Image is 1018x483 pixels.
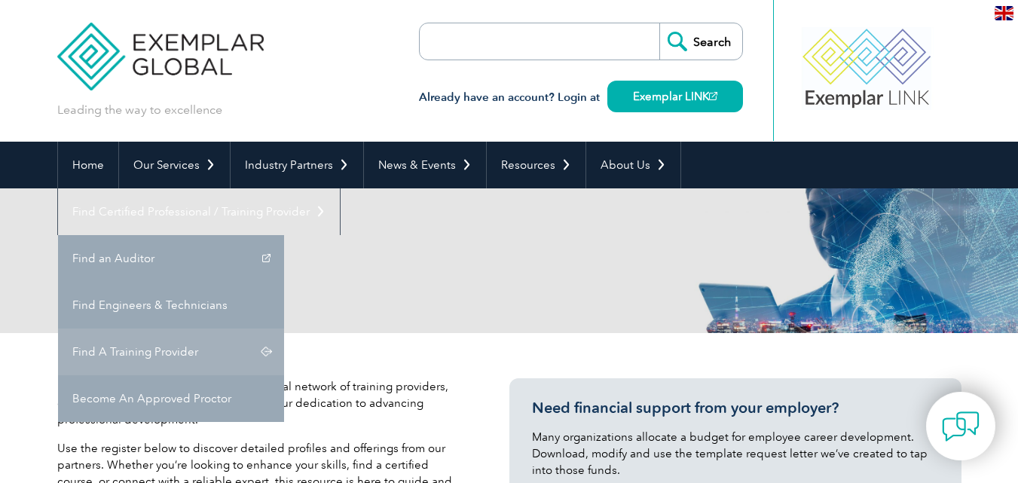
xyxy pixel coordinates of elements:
[607,81,743,112] a: Exemplar LINK
[487,142,585,188] a: Resources
[942,408,980,445] img: contact-chat.png
[709,92,717,100] img: open_square.png
[57,249,690,273] h2: Client Register
[364,142,486,188] a: News & Events
[659,23,742,60] input: Search
[119,142,230,188] a: Our Services
[419,88,743,107] h3: Already have an account? Login at
[58,282,284,329] a: Find Engineers & Technicians
[995,6,1013,20] img: en
[58,188,340,235] a: Find Certified Professional / Training Provider
[57,102,222,118] p: Leading the way to excellence
[58,142,118,188] a: Home
[586,142,680,188] a: About Us
[532,399,939,417] h3: Need financial support from your employer?
[532,429,939,478] p: Many organizations allocate a budget for employee career development. Download, modify and use th...
[58,329,284,375] a: Find A Training Provider
[58,375,284,422] a: Become An Approved Proctor
[57,378,464,428] p: Exemplar Global proudly works with a global network of training providers, consultants, and organ...
[58,235,284,282] a: Find an Auditor
[231,142,363,188] a: Industry Partners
